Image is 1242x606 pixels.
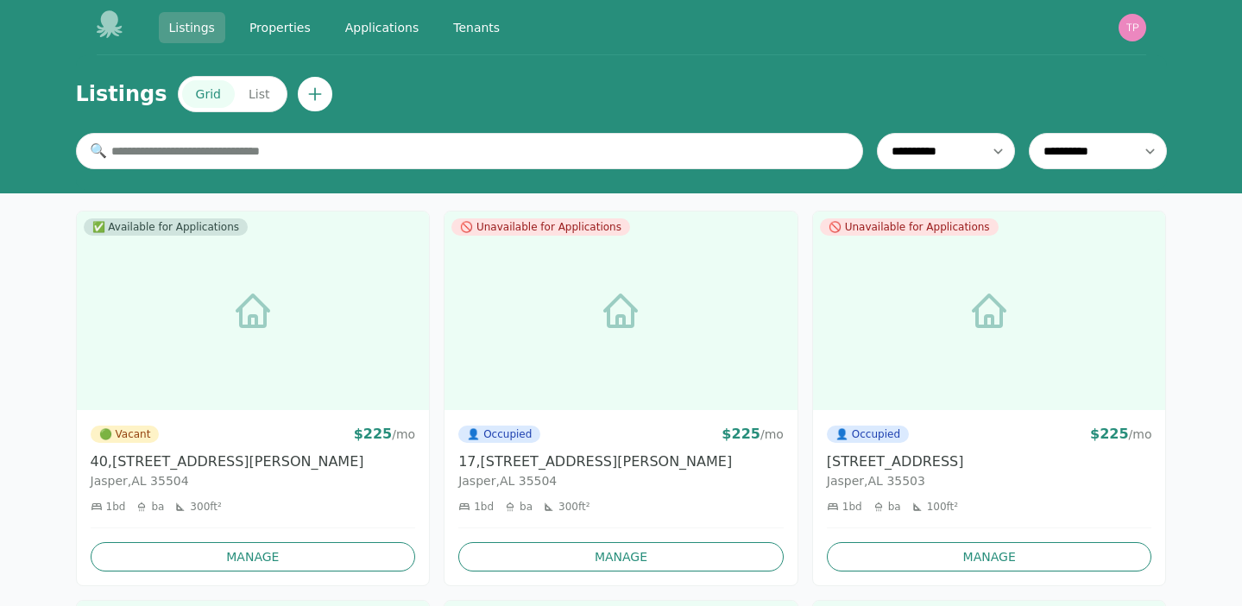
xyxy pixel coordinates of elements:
span: 1 bd [842,500,862,514]
a: Applications [335,12,430,43]
button: List [235,80,283,108]
span: 🚫 Unavailable for Applications [820,218,999,236]
p: Jasper , AL 35503 [827,472,1152,489]
span: 1 bd [474,500,494,514]
span: vacant [99,427,112,441]
span: 300 ft² [190,500,221,514]
button: Grid [182,80,235,108]
button: Create new listing [298,77,332,111]
span: occupied [467,427,480,441]
span: / mo [392,427,415,441]
span: Vacant [91,426,160,443]
h3: 17, [STREET_ADDRESS][PERSON_NAME] [458,451,784,472]
h3: [STREET_ADDRESS] [827,451,1152,472]
p: Jasper , AL 35504 [91,472,416,489]
span: $ 225 [722,426,760,442]
a: Listings [159,12,225,43]
h1: Listings [76,80,167,108]
span: $ 225 [1090,426,1129,442]
span: / mo [760,427,784,441]
span: ba [888,500,901,514]
span: 100 ft² [927,500,958,514]
a: Manage [458,542,784,571]
a: Manage [827,542,1152,571]
span: $ 225 [354,426,393,442]
span: 300 ft² [558,500,589,514]
span: / mo [1129,427,1152,441]
span: ba [151,500,164,514]
span: Occupied [827,426,909,443]
p: Jasper , AL 35504 [458,472,784,489]
span: 🚫 Unavailable for Applications [451,218,630,236]
span: Occupied [458,426,540,443]
h3: 40, [STREET_ADDRESS][PERSON_NAME] [91,451,416,472]
span: ✅ Available for Applications [84,218,249,236]
a: Tenants [443,12,510,43]
a: Properties [239,12,321,43]
span: ba [520,500,533,514]
a: Manage [91,542,416,571]
span: occupied [835,427,848,441]
span: 1 bd [106,500,126,514]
